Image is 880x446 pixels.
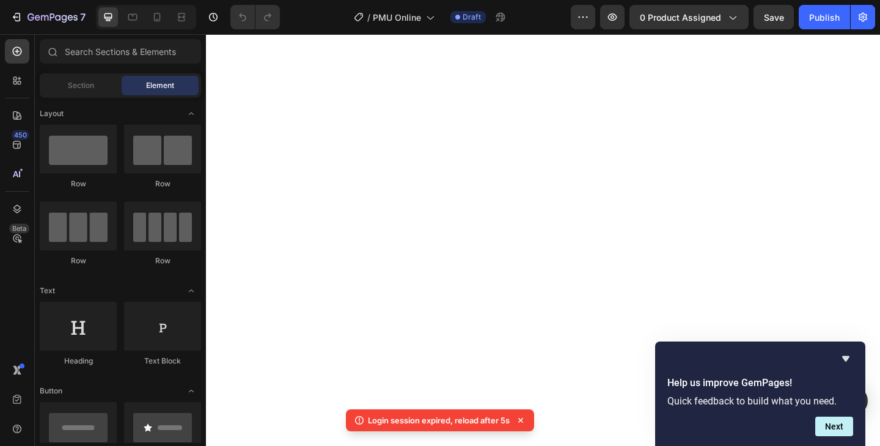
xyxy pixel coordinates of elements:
span: Button [40,386,62,397]
input: Search Sections & Elements [40,39,201,64]
div: Row [124,255,201,266]
div: Heading [40,356,117,367]
button: Save [754,5,794,29]
p: Login session expired, reload after 5s [368,414,510,426]
iframe: Design area [206,32,880,406]
div: Publish [809,11,840,24]
div: Row [124,178,201,189]
span: Element [146,80,174,91]
span: / [367,11,370,24]
span: Section [68,80,94,91]
span: Layout [40,108,64,119]
span: Toggle open [182,104,201,123]
span: Text [40,285,55,296]
span: Draft [463,12,481,23]
button: Next question [815,417,853,436]
p: 7 [80,10,86,24]
span: PMU Online [373,11,421,24]
h2: Help us improve GemPages! [667,376,853,390]
div: 450 [12,130,29,140]
div: Beta [9,224,29,233]
button: Hide survey [838,351,853,366]
div: Row [40,178,117,189]
div: Undo/Redo [230,5,280,29]
div: Row [40,255,117,266]
span: Save [764,12,784,23]
div: Help us improve GemPages! [667,351,853,436]
button: 0 product assigned [629,5,749,29]
button: Publish [799,5,850,29]
p: Quick feedback to build what you need. [667,395,853,407]
button: 7 [5,5,91,29]
span: 0 product assigned [640,11,721,24]
span: Toggle open [182,381,201,401]
div: Text Block [124,356,201,367]
span: Toggle open [182,281,201,301]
